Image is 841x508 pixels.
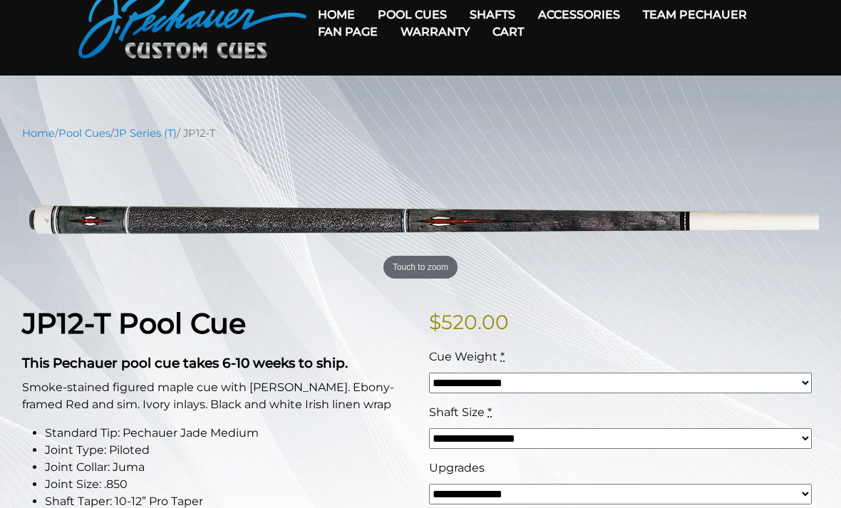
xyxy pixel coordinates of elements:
[22,355,348,371] strong: This Pechauer pool cue takes 6-10 weeks to ship.
[45,476,412,493] li: Joint Size: .850
[481,14,535,50] a: Cart
[429,405,485,419] span: Shaft Size
[22,152,819,284] a: Touch to zoom
[429,461,485,475] span: Upgrades
[389,14,481,50] a: Warranty
[429,310,441,334] span: $
[22,379,412,413] p: Smoke-stained figured maple cue with [PERSON_NAME]. Ebony-framed Red and sim. Ivory inlays. Black...
[306,14,389,50] a: Fan Page
[45,425,412,442] li: Standard Tip: Pechauer Jade Medium
[58,127,110,140] a: Pool Cues
[22,306,246,341] strong: JP12-T Pool Cue
[45,442,412,459] li: Joint Type: Piloted
[22,152,819,284] img: jp12-T.png
[487,405,492,419] abbr: required
[22,125,819,141] nav: Breadcrumb
[114,127,177,140] a: JP Series (T)
[500,350,505,363] abbr: required
[45,459,412,476] li: Joint Collar: Juma
[429,310,509,334] bdi: 520.00
[22,127,55,140] a: Home
[429,350,497,363] span: Cue Weight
